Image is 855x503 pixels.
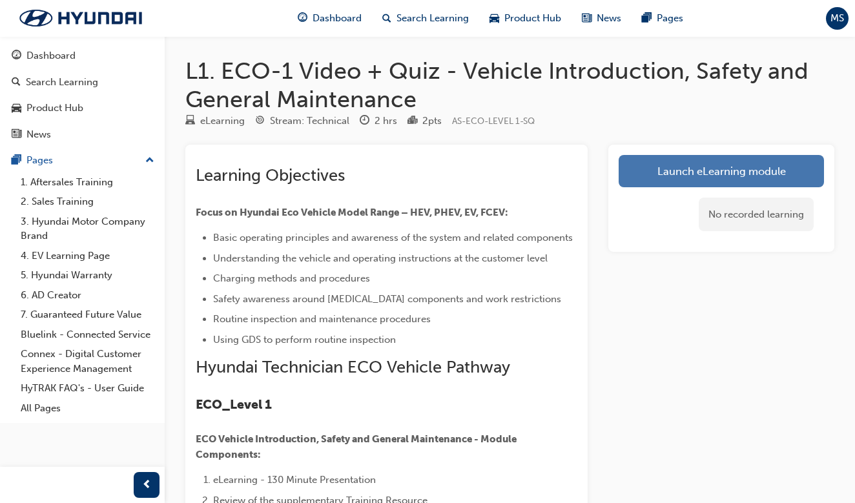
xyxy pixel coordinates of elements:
a: 1. Aftersales Training [15,172,160,192]
span: ECO_Level 1 [196,397,272,412]
span: Basic operating principles and awareness of the system and related components [213,232,573,243]
a: 6. AD Creator [15,285,160,305]
span: Dashboard [313,11,362,26]
a: Dashboard [5,44,160,68]
button: DashboardSearch LearningProduct HubNews [5,41,160,149]
a: pages-iconPages [632,5,694,32]
a: Bluelink - Connected Service [15,325,160,345]
span: target-icon [255,116,265,127]
span: search-icon [382,10,391,26]
span: Charging methods and procedures [213,272,370,284]
div: Product Hub [26,101,83,116]
span: search-icon [12,77,21,88]
a: 5. Hyundai Warranty [15,265,160,285]
a: Search Learning [5,70,160,94]
span: car-icon [12,103,21,114]
span: podium-icon [407,116,417,127]
span: Pages [657,11,683,26]
div: Type [185,113,245,129]
a: 3. Hyundai Motor Company Brand [15,212,160,246]
span: Safety awareness around [MEDICAL_DATA] components and work restrictions [213,293,561,305]
span: eLearning - 130 Minute Presentation [213,474,376,486]
a: news-iconNews [572,5,632,32]
div: 2 hrs [375,114,397,128]
div: Pages [26,153,53,168]
button: MS [826,7,849,30]
a: search-iconSearch Learning [372,5,479,32]
span: car-icon [489,10,499,26]
h1: L1. ECO-1 Video + Quiz - Vehicle Introduction, Safety and General Maintenance [185,57,834,113]
a: All Pages [15,398,160,418]
span: News [597,11,621,26]
div: Dashboard [26,48,76,63]
div: Stream: Technical [270,114,349,128]
button: Pages [5,149,160,172]
span: Learning resource code [452,116,535,127]
a: Product Hub [5,96,160,120]
a: guage-iconDashboard [287,5,372,32]
a: News [5,123,160,147]
span: guage-icon [298,10,307,26]
span: news-icon [12,129,21,141]
a: 4. EV Learning Page [15,246,160,266]
span: up-icon [145,152,154,169]
div: News [26,127,51,142]
span: news-icon [582,10,592,26]
iframe: Intercom live chat [811,459,842,490]
a: 7. Guaranteed Future Value [15,305,160,325]
div: Points [407,113,442,129]
span: MS [830,11,844,26]
span: Product Hub [504,11,561,26]
a: 2. Sales Training [15,192,160,212]
a: Connex - Digital Customer Experience Management [15,344,160,378]
span: ECO Vehicle Introduction, Safety and General Maintenance - Module Components: [196,433,519,460]
span: Search Learning [397,11,469,26]
span: Hyundai Technician ECO Vehicle Pathway [196,357,510,377]
span: Routine inspection and maintenance procedures [213,313,431,325]
span: learningResourceType_ELEARNING-icon [185,116,195,127]
div: eLearning [200,114,245,128]
span: Learning Objectives [196,165,345,185]
span: clock-icon [360,116,369,127]
div: Search Learning [26,75,98,90]
a: Launch eLearning module [619,155,824,187]
a: HyTRAK FAQ's - User Guide [15,378,160,398]
span: Focus on Hyundai Eco Vehicle Model Range – HEV, PHEV, EV, FCEV: [196,207,508,218]
span: Using GDS to perform routine inspection [213,334,396,345]
div: Stream [255,113,349,129]
a: car-iconProduct Hub [479,5,572,32]
div: No recorded learning [699,198,814,232]
div: 2 pts [422,114,442,128]
img: Trak [6,5,155,32]
div: Duration [360,113,397,129]
span: pages-icon [12,155,21,167]
span: prev-icon [142,477,152,493]
span: Understanding the vehicle and operating instructions at the customer level [213,252,548,264]
span: pages-icon [642,10,652,26]
span: guage-icon [12,50,21,62]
